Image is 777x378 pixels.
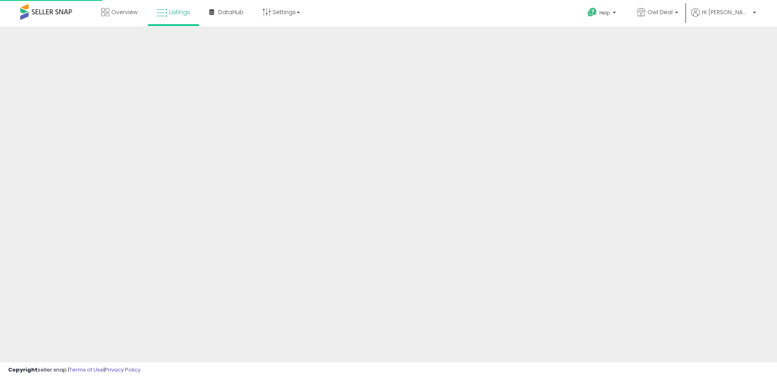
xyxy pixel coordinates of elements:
[169,8,190,16] span: Listings
[691,8,756,26] a: Hi [PERSON_NAME]
[587,7,597,17] i: Get Help
[581,1,624,26] a: Help
[599,9,610,16] span: Help
[647,8,673,16] span: Owl Deal
[218,8,244,16] span: DataHub
[702,8,750,16] span: Hi [PERSON_NAME]
[111,8,138,16] span: Overview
